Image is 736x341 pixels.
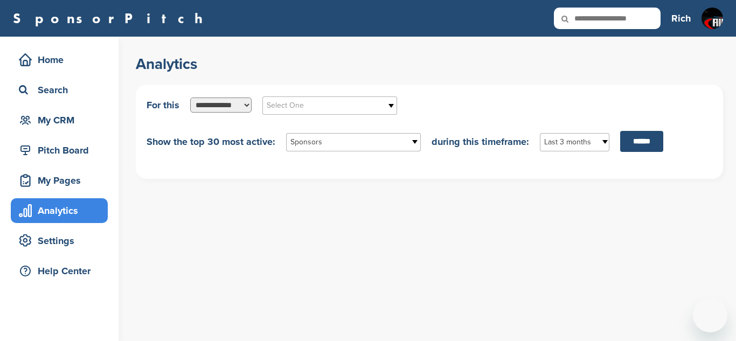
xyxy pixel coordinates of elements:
[136,54,723,74] h2: Analytics
[16,110,108,130] div: My CRM
[290,136,402,149] span: Sponsors
[16,141,108,160] div: Pitch Board
[11,228,108,253] a: Settings
[13,11,210,25] a: SponsorPitch
[544,136,591,149] span: Last 3 months
[671,11,691,26] h3: Rich
[16,50,108,69] div: Home
[671,6,691,30] a: Rich
[147,100,179,110] span: For this
[16,201,108,220] div: Analytics
[147,137,275,147] span: Show the top 30 most active:
[16,231,108,250] div: Settings
[11,47,108,72] a: Home
[16,171,108,190] div: My Pages
[11,259,108,283] a: Help Center
[16,261,108,281] div: Help Center
[11,108,108,133] a: My CRM
[267,99,379,112] span: Select One
[11,78,108,102] a: Search
[16,80,108,100] div: Search
[693,298,727,332] iframe: Button to launch messaging window
[11,138,108,163] a: Pitch Board
[11,168,108,193] a: My Pages
[11,198,108,223] a: Analytics
[432,137,529,147] span: during this timeframe:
